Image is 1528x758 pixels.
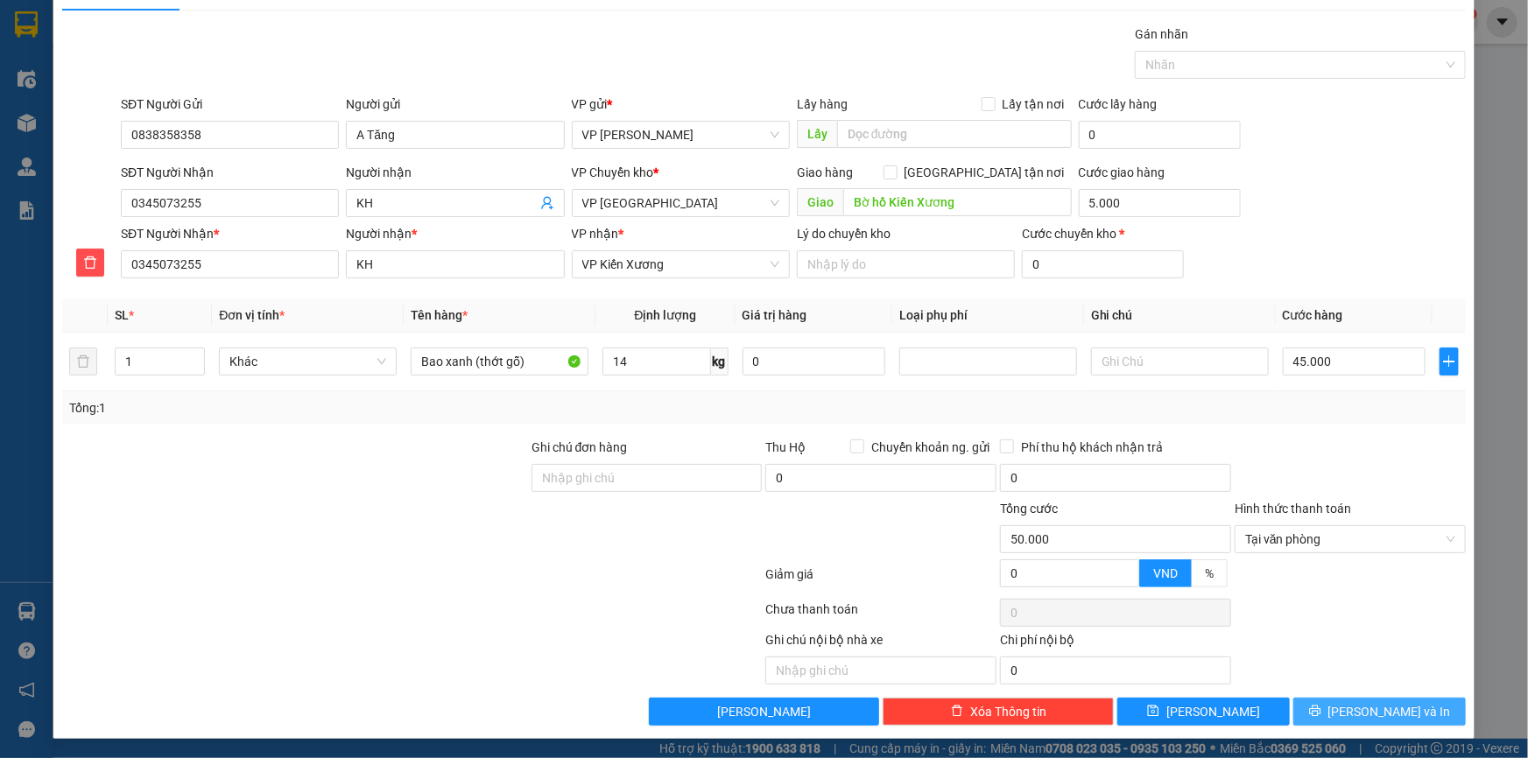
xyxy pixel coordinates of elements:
[532,440,628,454] label: Ghi chú đơn hàng
[22,22,109,109] img: logo.jpg
[711,347,729,375] span: kg
[837,120,1072,148] input: Dọc đường
[121,224,339,243] div: SĐT Người Nhận
[346,224,564,243] div: Người nhận
[1014,438,1170,457] span: Phí thu hộ khách nhận trả
[1235,502,1351,516] label: Hình thức thanh toán
[121,250,339,278] input: SĐT người nhận
[864,438,996,457] span: Chuyển khoản ng. gửi
[77,256,103,270] span: delete
[219,308,285,322] span: Đơn vị tính
[1079,165,1165,179] label: Cước giao hàng
[1283,308,1343,322] span: Cước hàng
[164,43,732,65] li: 237 [PERSON_NAME] , [GEOGRAPHIC_DATA]
[346,250,564,278] input: Tên người nhận
[898,163,1072,182] span: [GEOGRAPHIC_DATA] tận nơi
[572,227,619,241] span: VP nhận
[1147,705,1159,719] span: save
[572,95,790,114] div: VP gửi
[582,190,779,216] span: VP Thái Bình
[1205,566,1214,580] span: %
[1117,698,1290,726] button: save[PERSON_NAME]
[649,698,880,726] button: [PERSON_NAME]
[1022,224,1184,243] div: Cước chuyển kho
[1000,630,1231,656] div: Chi phí nội bộ
[797,227,891,241] label: Lý do chuyển kho
[22,127,306,156] b: GỬI : VP [PERSON_NAME]
[743,347,885,375] input: 0
[69,398,590,418] div: Tổng: 1
[411,308,468,322] span: Tên hàng
[1293,698,1466,726] button: printer[PERSON_NAME] và In
[411,347,588,375] input: VD: Bàn, Ghế
[951,705,963,719] span: delete
[765,656,996,684] input: Nhập ghi chú
[1079,121,1241,149] input: Cước lấy hàng
[121,95,339,114] div: SĐT Người Gửi
[1135,27,1188,41] label: Gán nhãn
[797,250,1015,278] input: Lý do chuyển kho
[346,163,564,182] div: Người nhận
[1166,702,1260,721] span: [PERSON_NAME]
[164,65,732,87] li: Hotline: 1900 3383, ĐT/Zalo : 0862837383
[1245,526,1455,552] span: Tại văn phòng
[69,347,97,375] button: delete
[1153,566,1178,580] span: VND
[1084,298,1276,333] th: Ghi chú
[346,95,564,114] div: Người gửi
[229,348,386,375] span: Khác
[1309,705,1321,719] span: printer
[572,165,654,179] span: VP Chuyển kho
[717,702,811,721] span: [PERSON_NAME]
[892,298,1084,333] th: Loại phụ phí
[1091,347,1269,375] input: Ghi Chú
[883,698,1114,726] button: deleteXóa Thông tin
[743,308,807,322] span: Giá trị hàng
[1328,702,1451,721] span: [PERSON_NAME] và In
[797,165,853,179] span: Giao hàng
[970,702,1046,721] span: Xóa Thông tin
[1000,502,1058,516] span: Tổng cước
[1079,97,1158,111] label: Cước lấy hàng
[582,251,779,277] span: VP Kiến Xương
[115,308,129,322] span: SL
[634,308,696,322] span: Định lượng
[797,188,843,216] span: Giao
[540,196,554,210] span: user-add
[582,122,779,148] span: VP Phạm Văn Đồng
[1440,354,1458,368] span: plus
[532,464,763,492] input: Ghi chú đơn hàng
[1079,189,1241,217] input: Cước giao hàng
[797,97,848,111] span: Lấy hàng
[765,630,996,656] div: Ghi chú nội bộ nhà xe
[764,565,999,595] div: Giảm giá
[76,249,104,277] button: delete
[843,188,1072,216] input: Dọc đường
[121,163,339,182] div: SĐT Người Nhận
[764,600,999,630] div: Chưa thanh toán
[996,95,1072,114] span: Lấy tận nơi
[1440,347,1459,375] button: plus
[765,440,806,454] span: Thu Hộ
[797,120,837,148] span: Lấy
